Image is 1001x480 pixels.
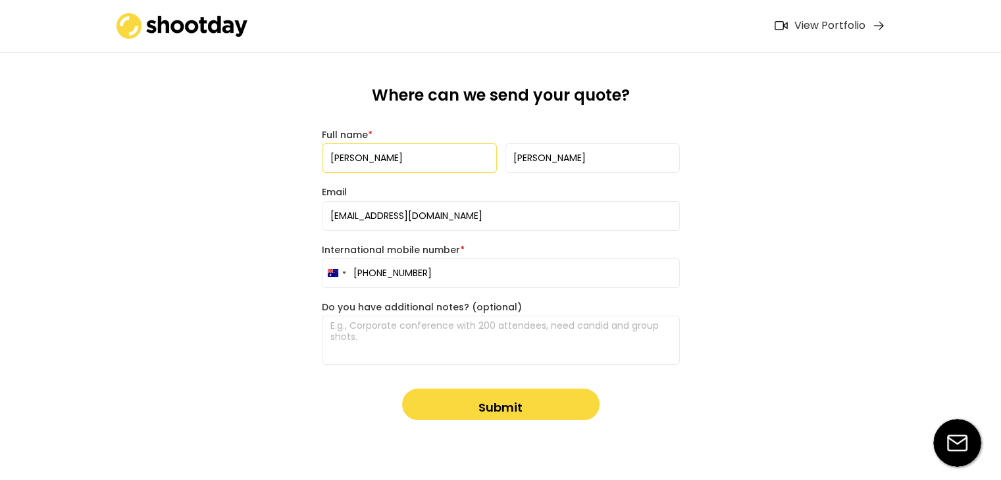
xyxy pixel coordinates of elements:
input: Email [322,201,680,231]
div: View Portfolio [794,19,865,33]
div: Where can we send your quote? [322,85,680,116]
div: Full name [322,129,680,141]
img: shootday_logo.png [116,13,248,39]
iframe: Webchat Widget [925,404,985,464]
input: First name [322,143,497,173]
img: Icon%20feather-video%402x.png [775,21,788,30]
div: Do you have additional notes? (optional) [322,301,680,313]
div: International mobile number [322,244,680,256]
input: 0412 345 678 [322,258,680,288]
input: Last name [505,143,680,173]
button: Selected country [322,259,350,287]
button: Submit [402,389,600,420]
div: Email [322,186,680,198]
